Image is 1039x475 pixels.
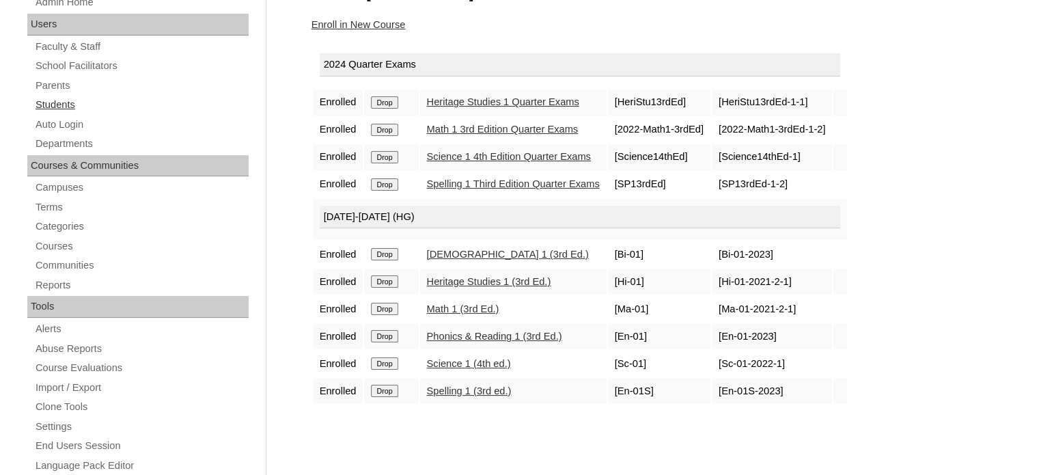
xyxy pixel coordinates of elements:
a: Math 1 3rd Edition Quarter Exams [427,124,579,135]
td: Enrolled [313,172,363,198]
div: Tools [27,296,249,318]
a: Departments [34,135,249,152]
td: [Sc-01] [608,351,710,377]
td: Enrolled [313,269,363,295]
a: Science 1 (4th ed.) [427,358,511,369]
td: [En-01-2023] [712,323,832,349]
td: [En-01S-2023] [712,378,832,404]
td: [En-01S] [608,378,710,404]
td: [Bi-01-2023] [712,241,832,267]
a: Students [34,96,249,113]
a: Language Pack Editor [34,457,249,474]
a: Heritage Studies 1 (3rd Ed.) [427,276,551,287]
td: [Ma-01-2021-2-1] [712,296,832,322]
a: End Users Session [34,437,249,454]
a: Reports [34,277,249,294]
td: [2022-Math1-3rdEd] [608,117,710,143]
a: Alerts [34,321,249,338]
td: Enrolled [313,323,363,349]
input: Drop [371,96,398,109]
a: Campuses [34,179,249,196]
td: [SP13rdEd] [608,172,710,198]
td: [HeriStu13rdEd] [608,90,710,116]
td: Enrolled [313,90,363,116]
a: Communities [34,257,249,274]
td: [Bi-01] [608,241,710,267]
a: Courses [34,238,249,255]
a: Clone Tools [34,398,249,416]
a: Settings [34,418,249,435]
td: Enrolled [313,117,363,143]
a: Import / Export [34,379,249,396]
input: Drop [371,178,398,191]
td: [Science14thEd-1] [712,144,832,170]
input: Drop [371,357,398,370]
td: [En-01] [608,323,710,349]
a: Enroll in New Course [311,19,406,30]
td: Enrolled [313,296,363,322]
input: Drop [371,275,398,288]
td: [Hi-01-2021-2-1] [712,269,832,295]
a: Science 1 4th Edition Quarter Exams [427,151,591,162]
a: Course Evaluations [34,359,249,377]
a: Faculty & Staff [34,38,249,55]
td: [HeriStu13rdEd-1-1] [712,90,832,116]
td: Enrolled [313,351,363,377]
td: [Hi-01] [608,269,710,295]
input: Drop [371,248,398,260]
td: [2022-Math1-3rdEd-1-2] [712,117,832,143]
a: Spelling 1 Third Edition Quarter Exams [427,178,600,189]
input: Drop [371,330,398,342]
div: Courses & Communities [27,155,249,177]
a: Categories [34,218,249,235]
a: Phonics & Reading 1 (3rd Ed.) [427,331,562,342]
a: [DEMOGRAPHIC_DATA] 1 (3rd Ed.) [427,249,589,260]
td: [Science14thEd] [608,144,710,170]
input: Drop [371,124,398,136]
a: Terms [34,199,249,216]
a: Spelling 1 (3rd ed.) [427,385,512,396]
a: Math 1 (3rd Ed.) [427,303,499,314]
a: Abuse Reports [34,340,249,357]
a: Parents [34,77,249,94]
input: Drop [371,303,398,315]
a: Auto Login [34,116,249,133]
td: Enrolled [313,241,363,267]
div: 2024 Quarter Exams [320,53,841,77]
input: Drop [371,151,398,163]
a: Heritage Studies 1 Quarter Exams [427,96,579,107]
td: Enrolled [313,144,363,170]
div: [DATE]-[DATE] (HG) [320,206,841,229]
td: [Sc-01-2022-1] [712,351,832,377]
td: Enrolled [313,378,363,404]
a: School Facilitators [34,57,249,74]
td: [SP13rdEd-1-2] [712,172,832,198]
td: [Ma-01] [608,296,710,322]
div: Users [27,14,249,36]
input: Drop [371,385,398,397]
